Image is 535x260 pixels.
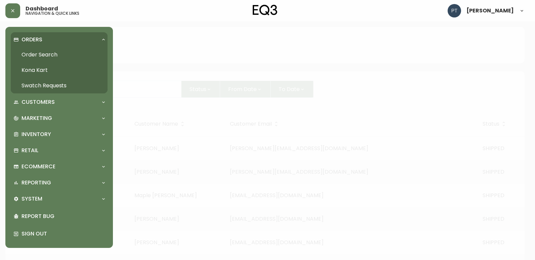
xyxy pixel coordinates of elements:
[22,195,42,203] p: System
[11,32,108,47] div: Orders
[11,191,108,206] div: System
[22,98,55,106] p: Customers
[11,175,108,190] div: Reporting
[22,115,52,122] p: Marketing
[253,5,278,15] img: logo
[11,62,108,78] a: Kona Kart
[11,47,108,62] a: Order Search
[11,78,108,93] a: Swatch Requests
[448,4,461,17] img: 986dcd8e1aab7847125929f325458823
[11,143,108,158] div: Retail
[466,8,514,13] span: [PERSON_NAME]
[22,213,105,220] p: Report Bug
[22,163,55,170] p: Ecommerce
[22,179,51,186] p: Reporting
[11,225,108,243] div: Sign Out
[11,208,108,225] div: Report Bug
[22,230,105,237] p: Sign Out
[11,159,108,174] div: Ecommerce
[11,111,108,126] div: Marketing
[22,131,51,138] p: Inventory
[22,147,38,154] p: Retail
[26,11,79,15] h5: navigation & quick links
[11,127,108,142] div: Inventory
[22,36,42,43] p: Orders
[11,95,108,110] div: Customers
[26,6,58,11] span: Dashboard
